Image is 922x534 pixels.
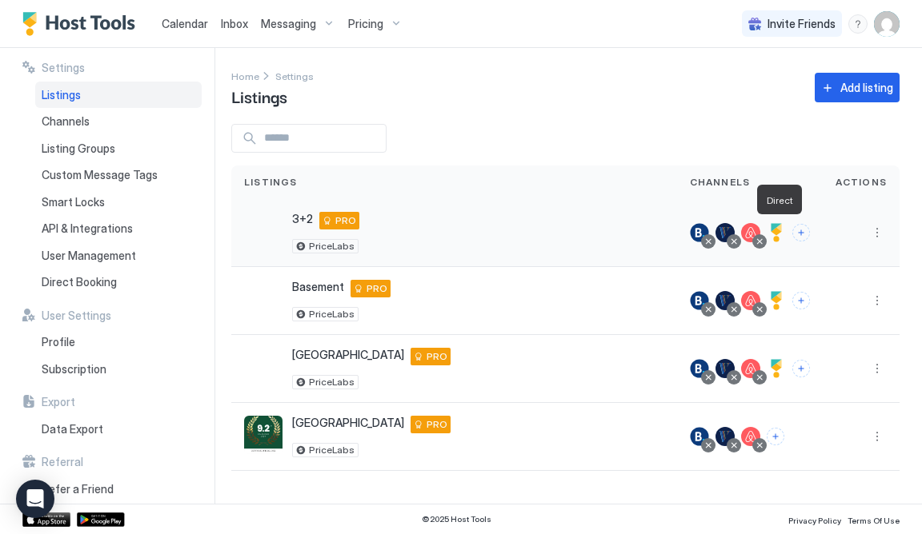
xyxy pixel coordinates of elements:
[815,73,900,102] button: Add listing
[35,242,202,269] a: User Management
[244,280,283,318] div: listing image
[16,480,54,518] div: Open Intercom Messenger
[42,335,75,349] span: Profile
[231,70,259,82] span: Home
[792,292,810,309] button: Connect channels
[42,249,136,263] span: User Management
[244,212,283,250] div: listing image
[35,135,202,162] a: Listing Groups
[42,309,111,323] span: User Settings
[868,427,887,446] button: More options
[258,125,386,152] input: Input Field
[42,114,90,129] span: Channels
[868,291,887,310] button: More options
[868,359,887,378] button: More options
[874,11,900,37] div: User profile
[231,84,287,108] span: Listings
[275,70,314,82] span: Settings
[768,17,836,31] span: Invite Friends
[221,15,248,32] a: Inbox
[35,82,202,109] a: Listings
[35,215,202,242] a: API & Integrations
[292,348,404,362] span: [GEOGRAPHIC_DATA]
[42,455,83,469] span: Referral
[162,17,208,30] span: Calendar
[221,17,248,30] span: Inbox
[35,356,202,383] a: Subscription
[42,275,117,289] span: Direct Booking
[244,348,283,386] div: listing image
[840,79,893,96] div: Add listing
[788,511,841,528] a: Privacy Policy
[848,511,900,528] a: Terms Of Use
[292,212,313,226] span: 3+2
[35,329,202,356] a: Profile
[22,12,142,36] a: Host Tools Logo
[35,269,202,296] a: Direct Booking
[231,67,259,84] div: Breadcrumb
[348,17,383,31] span: Pricing
[767,428,784,445] button: Connect channels
[868,223,887,242] div: menu
[42,168,158,182] span: Custom Message Tags
[275,67,314,84] a: Settings
[868,223,887,242] button: More options
[35,189,202,216] a: Smart Locks
[848,516,900,525] span: Terms Of Use
[836,175,887,189] span: Actions
[42,61,85,75] span: Settings
[42,482,114,496] span: Refer a Friend
[868,359,887,378] div: menu
[42,195,105,209] span: Smart Locks
[292,416,404,430] span: [GEOGRAPHIC_DATA]
[42,362,106,377] span: Subscription
[35,416,202,443] a: Data Export
[42,422,103,436] span: Data Export
[162,15,208,32] a: Calendar
[42,88,81,102] span: Listings
[244,175,298,189] span: Listings
[422,514,491,524] span: © 2025 Host Tools
[231,67,259,84] a: Home
[335,213,356,228] span: PRO
[427,417,447,432] span: PRO
[767,194,792,206] span: Direct
[427,349,447,364] span: PRO
[848,14,868,34] div: menu
[42,141,115,156] span: Listing Groups
[22,512,70,527] a: App Store
[261,17,316,31] span: Messaging
[42,221,133,236] span: API & Integrations
[792,224,810,241] button: Connect channels
[35,108,202,135] a: Channels
[42,395,75,409] span: Export
[690,175,751,189] span: Channels
[788,516,841,525] span: Privacy Policy
[792,360,810,377] button: Connect channels
[35,476,202,503] a: Refer a Friend
[868,427,887,446] div: menu
[367,281,387,296] span: PRO
[292,280,344,294] span: Basement
[77,512,125,527] a: Google Play Store
[275,67,314,84] div: Breadcrumb
[868,291,887,310] div: menu
[35,161,202,189] a: Custom Message Tags
[244,416,283,454] div: listing image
